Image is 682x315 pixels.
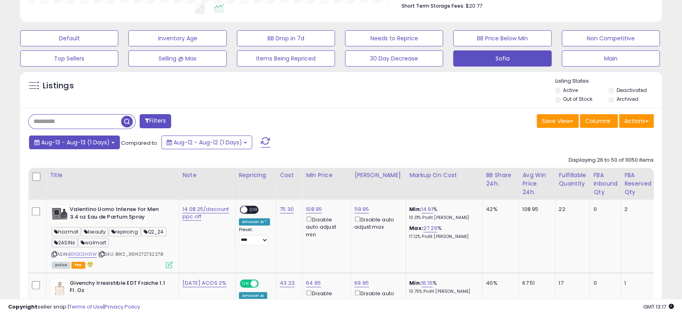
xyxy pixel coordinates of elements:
button: Main [562,50,660,67]
div: Preset: [239,227,270,245]
a: 43.23 [280,279,295,287]
button: Filters [140,114,171,128]
div: 67.51 [522,280,549,287]
div: Cost [280,171,299,179]
div: % [409,225,476,240]
b: Max: [409,224,423,232]
div: FBA inbound Qty [593,171,617,196]
th: The percentage added to the cost of goods (COGS) that forms the calculator for Min & Max prices. [406,168,483,200]
span: FBA [71,262,85,269]
span: 2ASINs [52,238,77,247]
label: Archived [617,96,638,102]
div: 42% [486,206,513,213]
label: Deactivated [617,87,647,94]
div: Min Price [306,171,347,179]
button: Default [20,30,118,46]
span: $20.77 [466,2,482,10]
span: hazmat [52,227,81,236]
div: Note [182,171,232,179]
button: Needs to Reprice [345,30,443,46]
button: Non Competitive [562,30,660,46]
button: BB Drop in 7d [237,30,335,46]
span: repricing [109,227,140,236]
a: 27.26 [423,224,437,232]
span: All listings currently available for purchase on Amazon [52,262,70,269]
b: Min: [409,279,421,287]
button: Aug-12 - Aug-12 (1 Days) [161,136,252,149]
a: 119.95 [354,205,369,213]
div: FBA Reserved Qty [624,171,651,196]
span: OFF [257,280,270,287]
a: Privacy Policy [105,303,140,311]
div: Disable auto adjust max [354,289,400,305]
button: Items Being Repriced [237,50,335,67]
label: Out of Stock [563,96,592,102]
div: 0 [593,280,615,287]
b: Valentino Uomo Intense for Men 3.4 oz Eau de Parfum Spray [70,206,168,223]
img: 41u-abd8VFL._SL40_.jpg [52,206,68,222]
div: [PERSON_NAME] [354,171,402,179]
span: Aug-13 - Aug-13 (1 Days) [41,138,110,146]
button: 30 Day Decrease [345,50,443,67]
button: Actions [619,114,654,128]
div: Disable auto adjust min [306,289,345,312]
button: Sofia [453,50,551,67]
div: Fulfillable Quantity [559,171,586,188]
a: 14.08.25/discount ppc off [182,205,229,221]
a: 14.91 [421,205,433,213]
div: % [409,206,476,221]
button: Columns [580,114,618,128]
button: Aug-13 - Aug-13 (1 Days) [29,136,120,149]
b: Givenchy Irresistible EDT Fraiche 1.1 Fl. Oz [70,280,168,296]
a: 108.95 [306,205,322,213]
span: 2025-08-14 13:17 GMT [643,303,674,311]
div: Repricing [239,171,273,179]
span: walmart [78,238,109,247]
div: Disable auto adjust max [354,215,400,231]
a: 64.95 [306,279,321,287]
button: Top Sellers [20,50,118,67]
a: 16.15 [421,279,433,287]
div: 40% [486,280,513,287]
span: OFF [247,207,260,213]
h5: Listings [43,80,74,92]
i: hazardous material [85,261,94,267]
label: Active [563,87,578,94]
a: 69.95 [354,279,369,287]
p: 17.12% Profit [PERSON_NAME] [409,234,476,240]
a: B01GD2H31W [68,251,97,258]
button: BB Price Below Min [453,30,551,46]
button: Selling @ Max [128,50,226,67]
div: Markup on Cost [409,171,479,179]
div: % [409,280,476,294]
div: ASIN: [52,206,173,267]
a: [DATE] ACOS 2% [182,279,226,287]
div: Disable auto adjust min [306,215,345,238]
button: Save View [537,114,579,128]
div: seller snap | | [8,303,140,311]
div: 2 [624,206,649,213]
b: Short Term Storage Fees: [402,2,464,9]
a: 75.30 [280,205,294,213]
span: Compared to: [121,139,158,147]
span: beauty [82,227,108,236]
span: Columns [585,117,611,125]
div: 1 [624,280,649,287]
span: Q2_24 [141,227,166,236]
div: BB Share 24h. [486,171,515,188]
span: ON [241,280,251,287]
div: Avg Win Price 24h. [522,171,552,196]
div: 17 [559,280,584,287]
div: 108.95 [522,206,549,213]
b: Min: [409,205,421,213]
p: Listing States: [555,77,662,85]
p: 10.31% Profit [PERSON_NAME] [409,215,476,221]
a: Terms of Use [69,303,103,311]
button: Inventory Age [128,30,226,46]
div: 22 [559,206,584,213]
img: 31peBS+kvYL._SL40_.jpg [52,280,68,296]
div: Title [50,171,176,179]
span: | SKU: BW2_3614272732278 [98,251,163,257]
strong: Copyright [8,303,38,311]
div: Displaying 26 to 50 of 11050 items [569,156,654,164]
